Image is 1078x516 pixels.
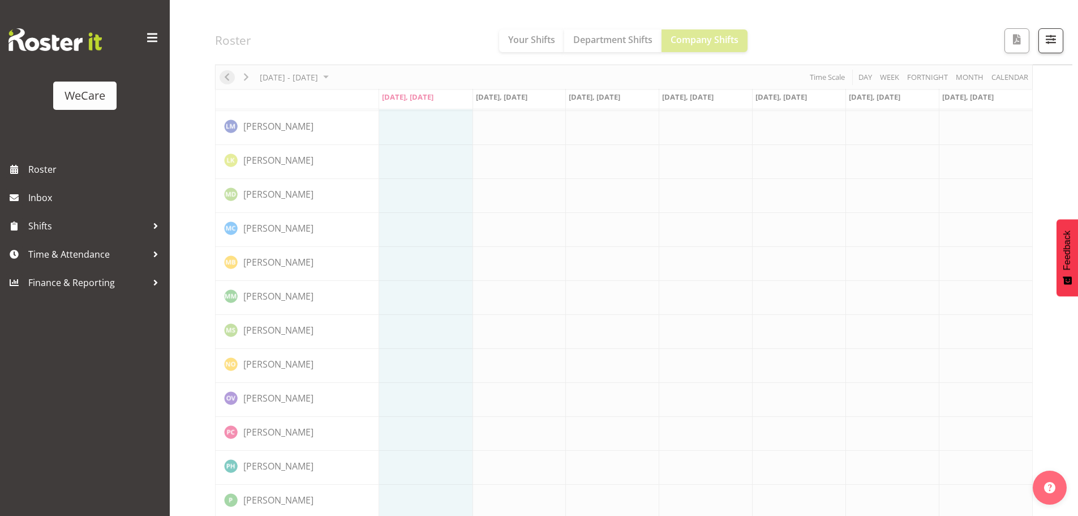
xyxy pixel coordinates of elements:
[1038,28,1063,53] button: Filter Shifts
[65,87,105,104] div: WeCare
[8,28,102,51] img: Rosterit website logo
[28,161,164,178] span: Roster
[28,189,164,206] span: Inbox
[28,246,147,263] span: Time & Attendance
[28,274,147,291] span: Finance & Reporting
[1044,482,1055,493] img: help-xxl-2.png
[28,218,147,234] span: Shifts
[1056,219,1078,296] button: Feedback - Show survey
[1062,231,1072,270] span: Feedback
